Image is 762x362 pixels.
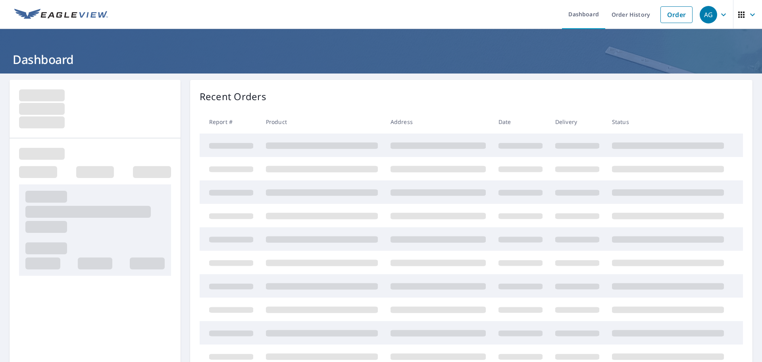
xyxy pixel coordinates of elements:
[606,110,730,134] th: Status
[549,110,606,134] th: Delivery
[700,6,717,23] div: AG
[14,9,108,21] img: EV Logo
[260,110,384,134] th: Product
[200,110,260,134] th: Report #
[384,110,492,134] th: Address
[660,6,693,23] a: Order
[10,51,752,68] h1: Dashboard
[200,89,266,104] p: Recent Orders
[492,110,549,134] th: Date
